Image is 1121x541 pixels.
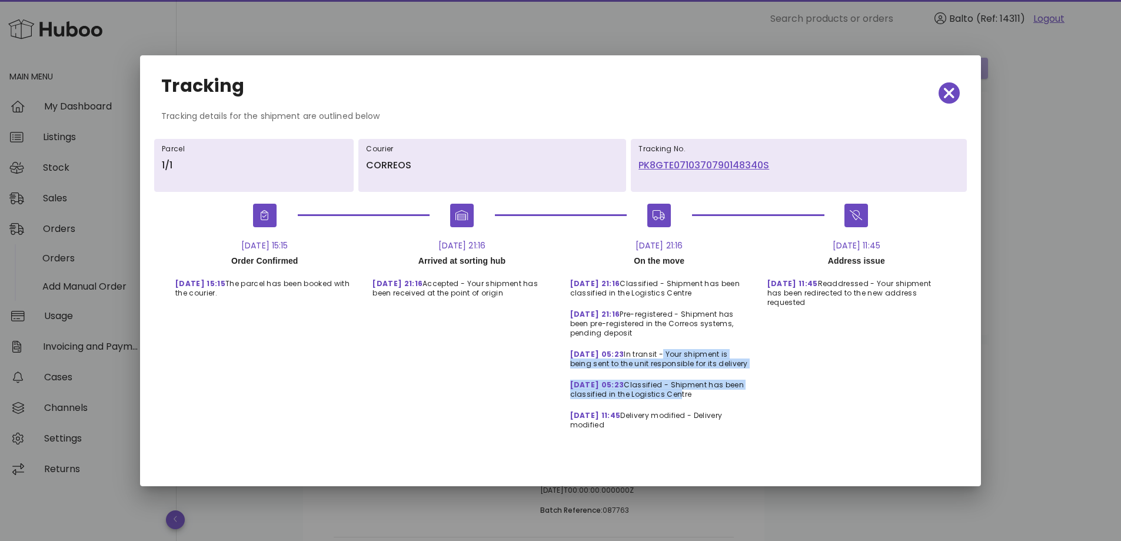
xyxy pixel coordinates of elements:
div: Classified - Shipment has been classified in the Logistics Centre [561,270,758,300]
a: PK8GTE0710370790148340S [638,158,959,172]
div: [DATE] 15:15 [166,239,363,252]
div: [DATE] 21:16 [561,239,758,252]
span: [DATE] 05:23 [570,380,624,390]
div: Tracking details for the shipment are outlined below [152,109,969,132]
div: Address issue [758,252,955,270]
h6: Courier [366,144,618,154]
span: [DATE] 05:23 [570,349,624,359]
div: Pre-registered - Shipment has been pre-registered in the Correos systems, pending deposit [561,300,758,340]
div: Order Confirmed [166,252,363,270]
div: In transit - Your shipment is being sent to the unit responsible for its delivery [561,340,758,371]
div: On the move [561,252,758,270]
div: Readdressed - Your shipment has been redirected to the new address requested [758,270,955,310]
p: CORREOS [366,158,618,172]
div: [DATE] 21:16 [363,239,560,252]
div: The parcel has been booked with the courier. [166,270,363,300]
span: [DATE] 15:15 [175,278,225,288]
p: 1/1 [162,158,346,172]
div: [DATE] 11:45 [758,239,955,252]
div: Arrived at sorting hub [363,252,560,270]
h2: Tracking [161,77,244,95]
span: [DATE] 21:16 [372,278,423,288]
div: Accepted - Your shipment has been received at the point of origin [363,270,560,300]
h6: Tracking No. [638,144,959,154]
h6: Parcel [162,144,346,154]
span: [DATE] 11:45 [570,410,621,420]
span: [DATE] 21:16 [570,309,620,319]
div: Classified - Shipment has been classified in the Logistics Centre [561,371,758,401]
div: Delivery modified - Delivery modified [561,401,758,432]
span: [DATE] 21:16 [570,278,620,288]
span: [DATE] 11:45 [767,278,818,288]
